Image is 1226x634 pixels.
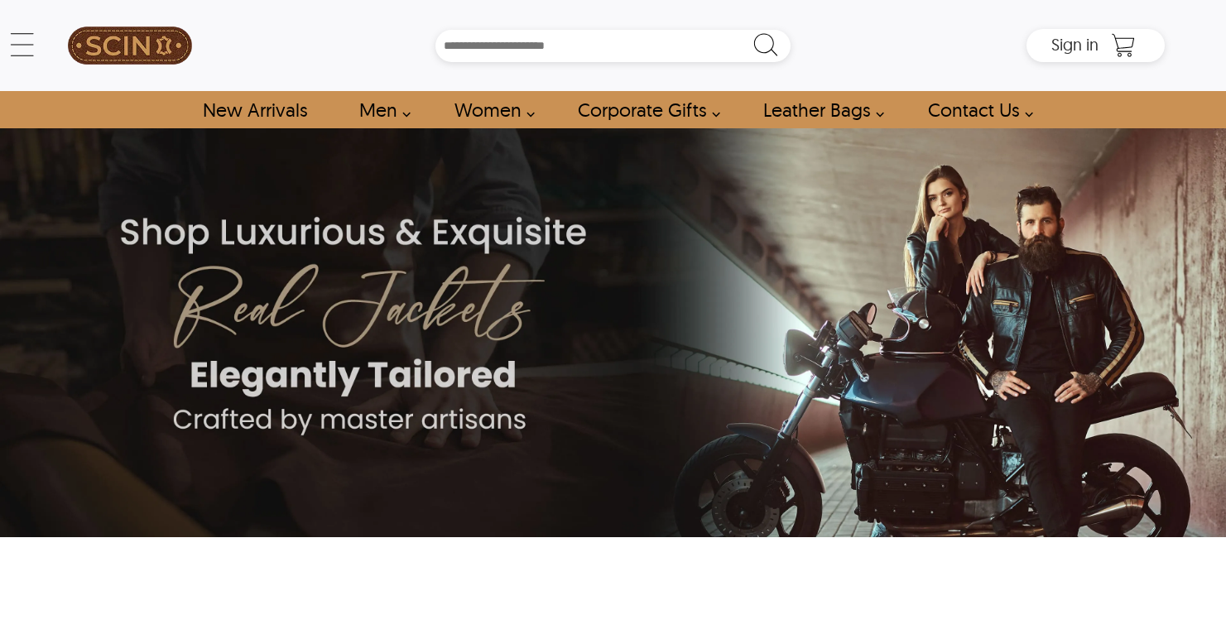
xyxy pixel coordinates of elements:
[68,8,192,83] img: SCIN
[61,8,200,83] a: SCIN
[559,91,729,128] a: Shop Leather Corporate Gifts
[909,91,1042,128] a: contact-us
[744,91,893,128] a: Shop Leather Bags
[1051,34,1099,55] span: Sign in
[1107,33,1140,58] a: Shopping Cart
[184,91,325,128] a: Shop New Arrivals
[435,91,544,128] a: Shop Women Leather Jackets
[1051,40,1099,53] a: Sign in
[340,91,420,128] a: shop men's leather jackets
